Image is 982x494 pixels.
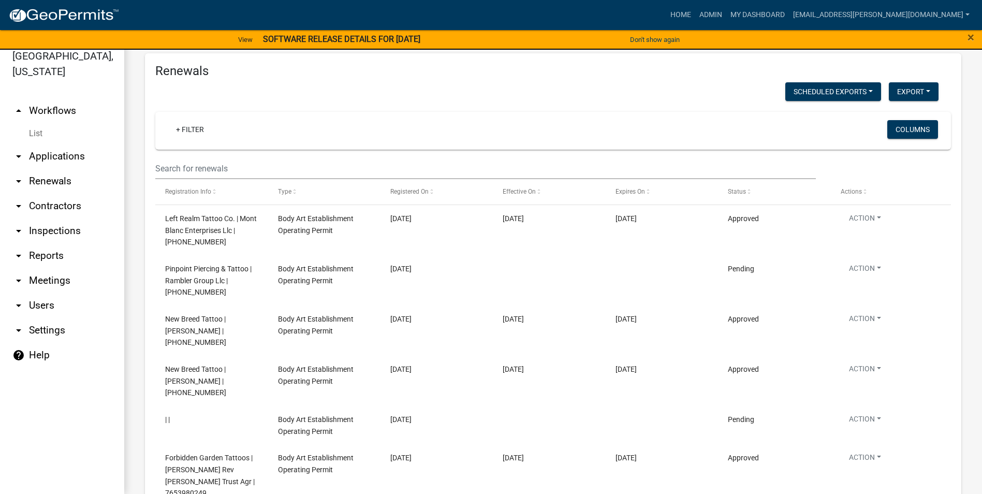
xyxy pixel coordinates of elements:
span: 9/19/2025 [503,315,524,323]
span: Effective On [503,188,536,195]
button: Action [841,452,889,467]
i: arrow_drop_down [12,200,25,212]
span: 12/31/2025 [615,315,637,323]
span: 12/31/2025 [615,214,637,223]
button: Don't show again [626,31,684,48]
span: Body Art Establishment Operating Permit [278,315,354,335]
span: Approved [728,454,759,462]
button: Action [841,414,889,429]
i: arrow_drop_down [12,324,25,337]
span: Approved [728,365,759,373]
datatable-header-cell: Type [268,179,380,204]
span: Registered On [390,188,429,195]
span: Expires On [615,188,645,195]
span: Left Realm Tattoo Co. | Mont Blanc Enterprises Llc | 765-437-6705 [165,214,257,246]
button: Action [841,364,889,379]
h4: Renewals [155,64,951,79]
i: arrow_drop_down [12,175,25,187]
i: arrow_drop_down [12,150,25,163]
a: View [234,31,257,48]
span: Body Art Establishment Operating Permit [278,214,354,235]
span: 9/12/2025 [390,365,412,373]
span: Pending [728,265,754,273]
span: Body Art Establishment Operating Permit [278,415,354,435]
span: 8/22/2025 [503,454,524,462]
datatable-header-cell: Status [718,179,830,204]
datatable-header-cell: Registered On [380,179,493,204]
span: | | [165,415,170,424]
span: × [968,30,974,45]
span: Body Art Establishment Operating Permit [278,454,354,474]
a: [EMAIL_ADDRESS][PERSON_NAME][DOMAIN_NAME] [789,5,974,25]
i: help [12,349,25,361]
i: arrow_drop_down [12,225,25,237]
span: Body Art Establishment Operating Permit [278,265,354,285]
i: arrow_drop_down [12,299,25,312]
datatable-header-cell: Expires On [606,179,718,204]
span: Body Art Establishment Operating Permit [278,365,354,385]
span: Registration Info [165,188,211,195]
strong: SOFTWARE RELEASE DETAILS FOR [DATE] [263,34,420,44]
span: 12/31/2025 [615,454,637,462]
button: Close [968,31,974,43]
span: 9/22/2025 [390,214,412,223]
datatable-header-cell: Registration Info [155,179,268,204]
span: Pinpoint Piercing & Tattoo | Rambler Group Llc | 765-639-3574 [165,265,252,297]
button: Scheduled Exports [785,82,881,101]
span: New Breed Tattoo | Jerry Frost | 765 452 5537 [165,315,226,347]
span: Approved [728,315,759,323]
input: Search for renewals [155,158,816,179]
span: Approved [728,214,759,223]
button: Action [841,213,889,228]
span: 9/19/2025 [390,265,412,273]
datatable-header-cell: Effective On [493,179,605,204]
span: 9/16/2025 [390,315,412,323]
span: New Breed Tattoo | Joyce Fortune | 765 452 5537 [165,365,226,397]
span: 9/23/2025 [503,214,524,223]
a: My Dashboard [726,5,789,25]
i: arrow_drop_down [12,274,25,287]
span: 12/31/2025 [615,365,637,373]
a: + Filter [168,120,212,139]
a: Home [666,5,695,25]
span: Actions [841,188,862,195]
span: Status [728,188,746,195]
i: arrow_drop_up [12,105,25,117]
a: Admin [695,5,726,25]
datatable-header-cell: Actions [831,179,943,204]
span: 9/16/2025 [503,365,524,373]
span: Type [278,188,291,195]
i: arrow_drop_down [12,250,25,262]
button: Action [841,263,889,278]
span: 9/11/2025 [390,415,412,424]
button: Export [889,82,939,101]
button: Action [841,313,889,328]
button: Columns [887,120,938,139]
span: 8/22/2025 [390,454,412,462]
span: Pending [728,415,754,424]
